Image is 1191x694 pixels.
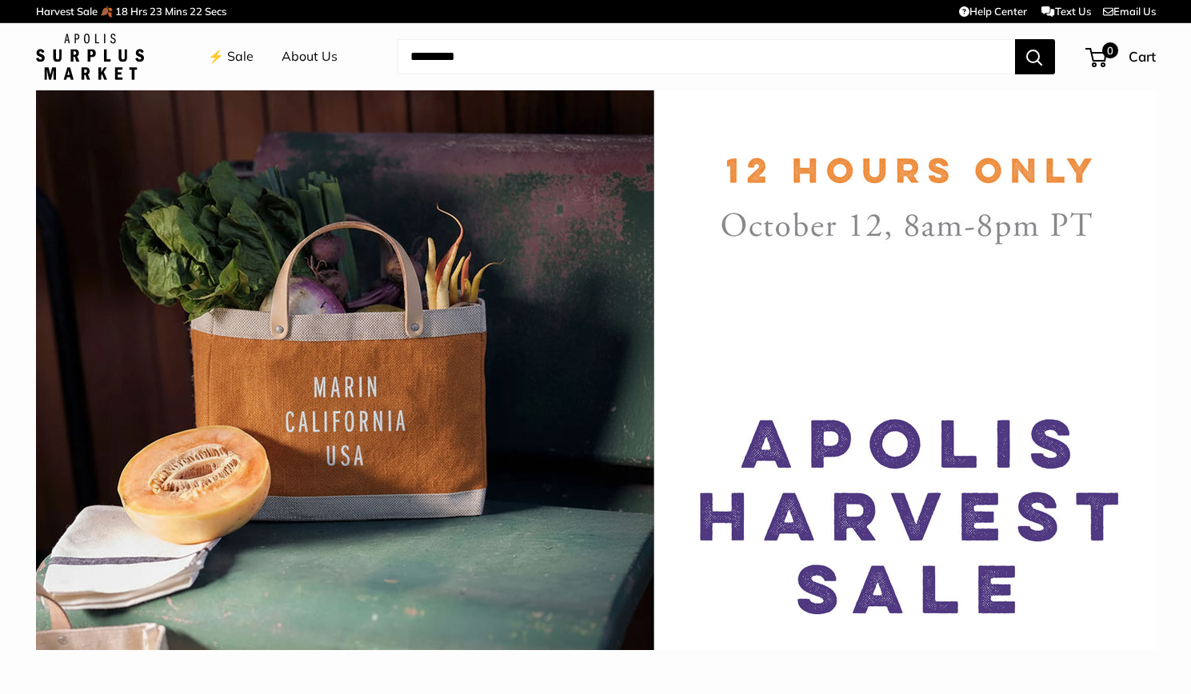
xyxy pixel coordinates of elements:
span: Cart [1129,48,1156,65]
span: Hrs [130,5,147,18]
span: Secs [205,5,226,18]
a: 0 Cart [1087,44,1156,70]
a: About Us [282,45,338,69]
button: Search [1015,39,1055,74]
span: 18 [115,5,128,18]
input: Search... [398,39,1015,74]
span: 22 [190,5,202,18]
span: Mins [165,5,187,18]
a: ⚡️ Sale [208,45,254,69]
span: 23 [150,5,162,18]
a: Help Center [959,5,1027,18]
img: Apolis: Surplus Market [36,34,144,80]
a: Text Us [1041,5,1090,18]
span: 0 [1101,42,1117,58]
a: Email Us [1103,5,1156,18]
